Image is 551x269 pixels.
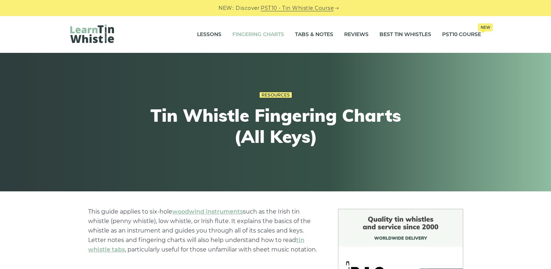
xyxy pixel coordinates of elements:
a: PST10 CourseNew [442,26,481,44]
a: Reviews [344,26,369,44]
p: This guide applies to six-hole such as the Irish tin whistle (penny whistle), low whistle, or Iri... [88,207,320,254]
a: Tabs & Notes [295,26,333,44]
h1: Tin Whistle Fingering Charts (All Keys) [142,105,410,147]
a: Lessons [197,26,221,44]
a: woodwind instruments [172,208,243,215]
img: LearnTinWhistle.com [70,24,114,43]
a: Resources [260,92,292,98]
a: Best Tin Whistles [379,26,431,44]
a: Fingering Charts [232,26,284,44]
span: New [478,23,493,31]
